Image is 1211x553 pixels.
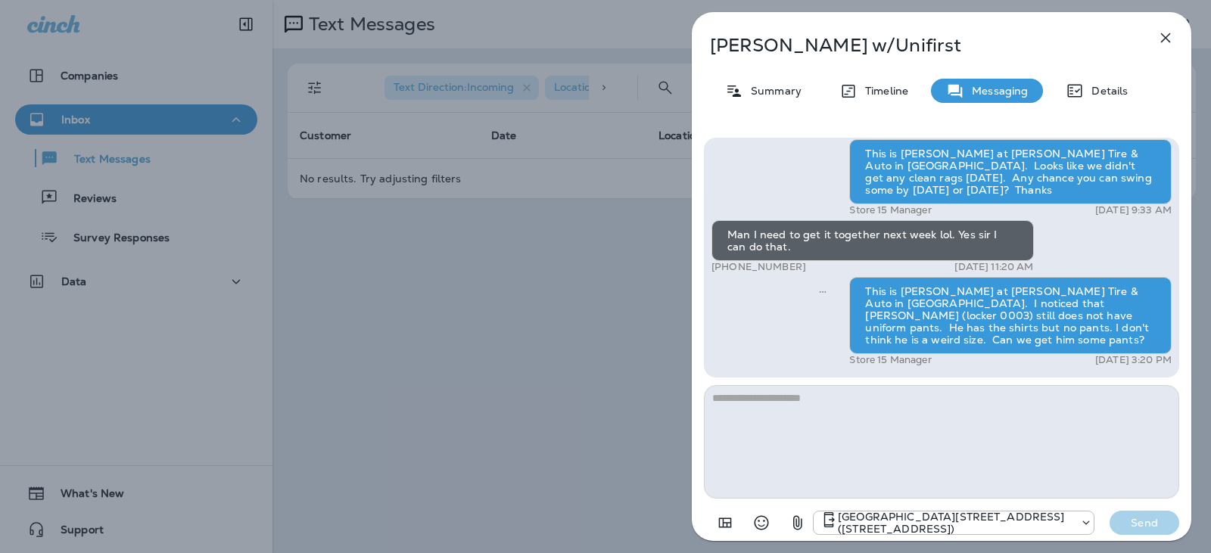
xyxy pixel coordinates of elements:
p: Store 15 Manager [849,204,931,216]
p: Store 15 Manager [849,354,931,366]
button: Add in a premade template [710,508,740,538]
div: +1 (402) 891-8464 [814,511,1094,535]
span: Sent [819,284,827,297]
p: Details [1084,85,1128,97]
p: Summary [743,85,802,97]
p: [DATE] 9:33 AM [1095,204,1172,216]
p: [DATE] 3:20 PM [1095,354,1172,366]
p: [GEOGRAPHIC_DATA][STREET_ADDRESS] ([STREET_ADDRESS]) [838,511,1072,535]
p: [PERSON_NAME] w/Unifirst [710,35,1123,56]
p: [DATE] 11:20 AM [954,261,1033,273]
p: Timeline [858,85,908,97]
p: [PHONE_NUMBER] [711,261,806,273]
div: Man I need to get it together next week lol. Yes sir I can do that. [711,220,1034,261]
div: This is [PERSON_NAME] at [PERSON_NAME] Tire & Auto in [GEOGRAPHIC_DATA]. I noticed that [PERSON_N... [849,277,1172,354]
p: Messaging [964,85,1028,97]
button: Select an emoji [746,508,777,538]
div: This is [PERSON_NAME] at [PERSON_NAME] Tire & Auto in [GEOGRAPHIC_DATA]. Looks like we didn't get... [849,139,1172,204]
